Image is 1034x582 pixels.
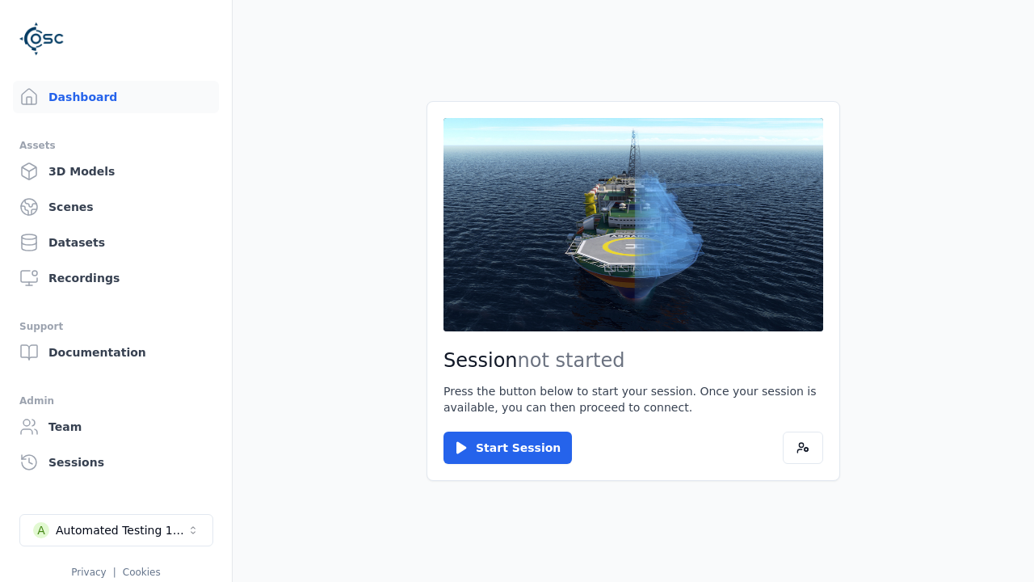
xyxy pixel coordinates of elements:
a: Team [13,411,219,443]
button: Select a workspace [19,514,213,546]
p: Press the button below to start your session. Once your session is available, you can then procee... [443,383,823,415]
div: Automated Testing 1 - Playwright [56,522,187,538]
a: 3D Models [13,155,219,188]
div: A [33,522,49,538]
a: Scenes [13,191,219,223]
a: Dashboard [13,81,219,113]
span: not started [518,349,625,372]
a: Privacy [71,567,106,578]
div: Assets [19,136,212,155]
a: Documentation [13,336,219,369]
button: Start Session [443,432,572,464]
a: Sessions [13,446,219,479]
img: Logo [19,16,65,61]
a: Cookies [123,567,161,578]
a: Recordings [13,262,219,294]
div: Support [19,317,212,336]
a: Datasets [13,226,219,259]
span: | [113,567,116,578]
div: Admin [19,391,212,411]
h2: Session [443,348,823,373]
